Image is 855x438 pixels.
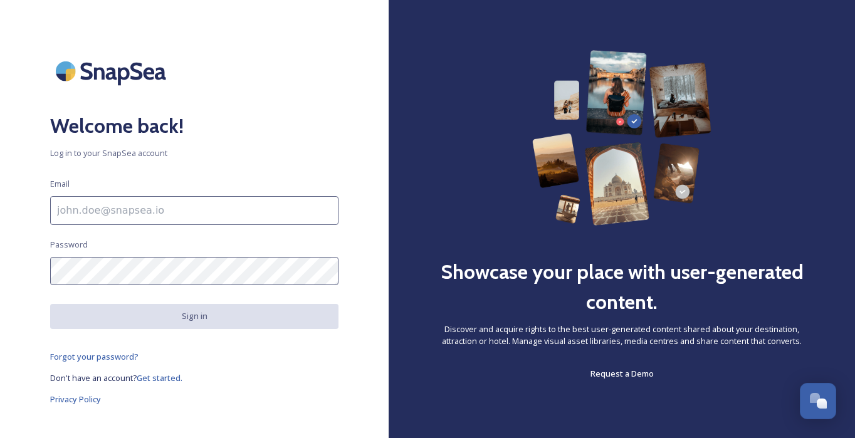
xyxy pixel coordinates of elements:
[50,178,70,190] span: Email
[50,394,101,405] span: Privacy Policy
[50,239,88,251] span: Password
[532,50,711,226] img: 63b42ca75bacad526042e722_Group%20154-p-800.png
[50,392,338,407] a: Privacy Policy
[800,383,836,419] button: Open Chat
[50,111,338,141] h2: Welcome back!
[137,372,182,383] span: Get started.
[590,368,654,379] span: Request a Demo
[50,351,139,362] span: Forgot your password?
[590,366,654,381] a: Request a Demo
[50,304,338,328] button: Sign in
[439,257,805,317] h2: Showcase your place with user-generated content.
[50,372,137,383] span: Don't have an account?
[50,370,338,385] a: Don't have an account?Get started.
[439,323,805,347] span: Discover and acquire rights to the best user-generated content shared about your destination, att...
[50,349,338,364] a: Forgot your password?
[50,50,176,92] img: SnapSea Logo
[50,147,338,159] span: Log in to your SnapSea account
[50,196,338,225] input: john.doe@snapsea.io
